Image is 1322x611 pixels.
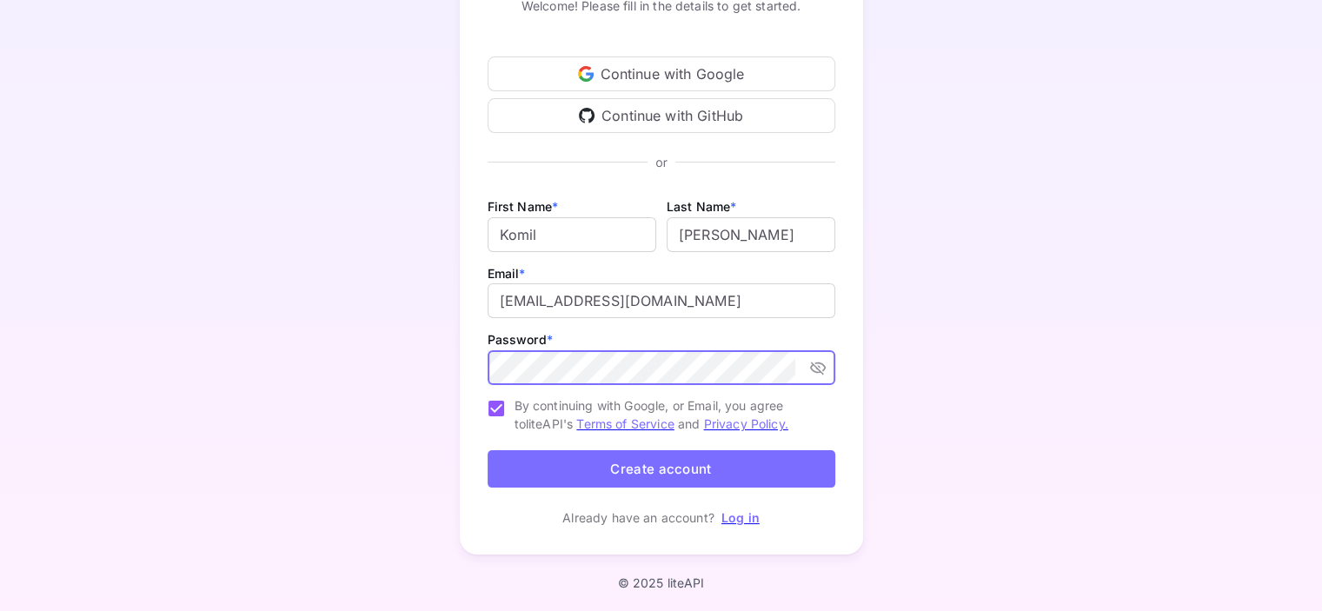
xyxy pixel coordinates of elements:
[515,396,821,433] span: By continuing with Google, or Email, you agree to liteAPI's and
[802,352,834,383] button: toggle password visibility
[488,217,656,252] input: John
[576,416,674,431] a: Terms of Service
[721,510,760,525] a: Log in
[704,416,788,431] a: Privacy Policy.
[488,283,835,318] input: johndoe@gmail.com
[488,98,835,133] div: Continue with GitHub
[562,508,714,527] p: Already have an account?
[488,450,835,488] button: Create account
[667,217,835,252] input: Doe
[488,266,526,281] label: Email
[488,56,835,91] div: Continue with Google
[488,199,559,214] label: First Name
[488,332,553,347] label: Password
[667,199,737,214] label: Last Name
[617,575,704,590] p: © 2025 liteAPI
